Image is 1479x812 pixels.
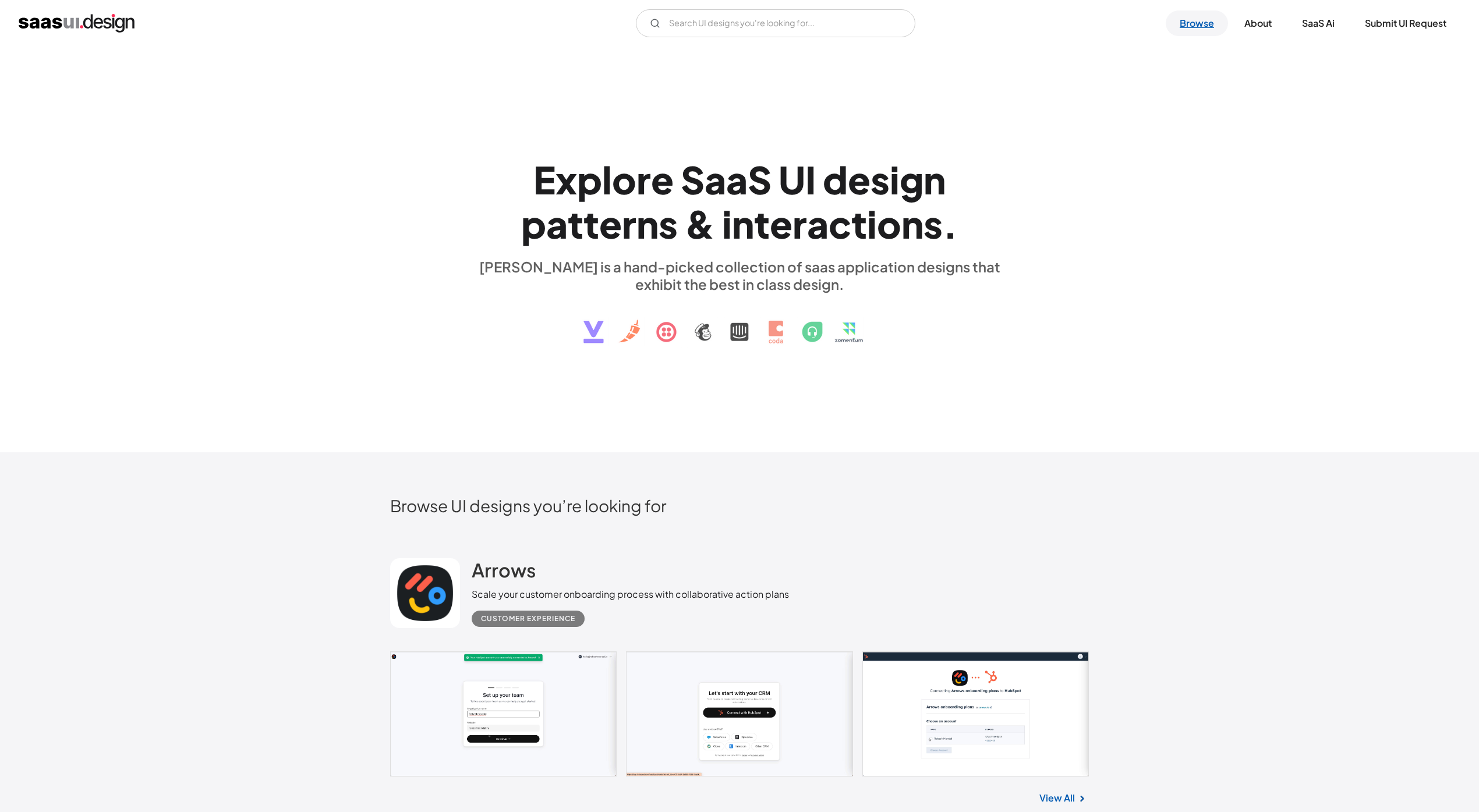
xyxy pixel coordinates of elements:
form: Email Form [636,9,915,37]
a: Arrows [472,558,536,587]
a: home [19,14,135,33]
div: Customer Experience [481,612,575,626]
div: d [823,157,848,202]
div: a [546,201,568,246]
div: & [685,201,715,246]
div: [PERSON_NAME] is a hand-picked collection of saas application designs that exhibit the best in cl... [472,258,1007,293]
div: l [602,157,612,202]
h2: Arrows [472,558,536,581]
a: About [1230,10,1286,36]
div: a [726,157,748,202]
a: SaaS Ai [1288,10,1349,36]
div: E [533,157,555,202]
div: S [748,157,772,202]
div: i [867,201,877,246]
div: g [900,157,924,202]
img: text, icon, saas logo [563,293,916,353]
div: p [577,157,602,202]
div: n [636,201,659,246]
div: n [924,157,946,202]
div: t [851,201,867,246]
div: o [612,157,636,202]
a: Browse [1166,10,1228,36]
div: U [779,157,805,202]
div: s [924,201,943,246]
div: i [890,157,900,202]
div: s [871,157,890,202]
a: Submit UI Request [1351,10,1460,36]
div: t [568,201,583,246]
div: i [722,201,732,246]
div: r [622,201,636,246]
div: e [599,201,622,246]
div: s [659,201,678,246]
div: t [583,201,599,246]
input: Search UI designs you're looking for... [636,9,915,37]
div: r [636,157,651,202]
div: a [807,201,829,246]
div: o [877,201,901,246]
h1: Explore SaaS UI design patterns & interactions. [472,157,1007,247]
div: n [901,201,924,246]
div: r [792,201,807,246]
h2: Browse UI designs you’re looking for [390,495,1089,516]
div: e [848,157,871,202]
div: Scale your customer onboarding process with collaborative action plans [472,587,789,601]
a: View All [1039,791,1075,805]
div: S [681,157,705,202]
div: e [651,157,674,202]
div: I [805,157,816,202]
div: p [521,201,546,246]
div: t [754,201,770,246]
div: . [943,201,958,246]
div: n [732,201,754,246]
div: e [770,201,792,246]
div: c [829,201,851,246]
div: a [705,157,726,202]
div: x [555,157,577,202]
